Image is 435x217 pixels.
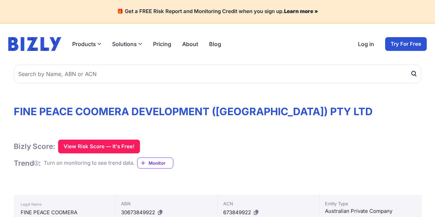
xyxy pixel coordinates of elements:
[358,40,374,48] a: Log in
[121,209,155,216] span: 30673849922
[385,37,427,51] a: Try For Free
[14,65,421,83] input: Search by Name, ABN or ACN
[182,40,198,48] a: About
[14,159,41,168] h1: Trend :
[325,207,415,215] div: Australian Private Company
[149,160,173,166] span: Monitor
[223,209,251,216] span: 673849922
[14,142,55,151] h1: Bizly Score:
[223,200,314,207] div: ACN
[44,159,134,167] div: Turn on monitoring to see trend data.
[112,40,142,48] button: Solutions
[137,158,173,169] a: Monitor
[284,8,318,14] a: Learn more »
[121,200,211,207] div: ABN
[209,40,221,48] a: Blog
[14,105,421,118] h1: FINE PEACE COOMERA DEVELOPMENT ([GEOGRAPHIC_DATA]) PTY LTD
[21,200,108,208] div: Legal Name
[153,40,171,48] a: Pricing
[325,200,415,207] div: Entity Type
[72,40,101,48] button: Products
[8,8,427,15] h4: 🎁 Get a FREE Risk Report and Monitoring Credit when you sign up.
[58,140,140,153] button: View Risk Score — It's Free!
